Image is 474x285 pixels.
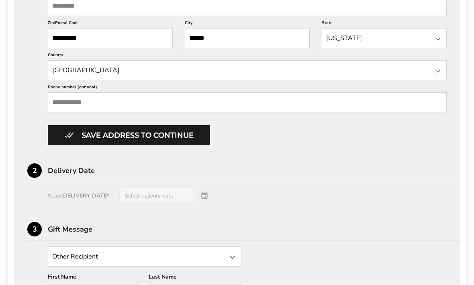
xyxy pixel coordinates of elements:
div: Last Name [149,273,241,285]
div: Delivery Date [48,167,460,175]
div: 3 [27,222,42,237]
button: Button save address [48,126,210,146]
div: First Name [48,273,141,285]
label: Country [48,53,447,61]
input: State [48,61,447,81]
input: State [322,28,447,49]
label: State [322,20,447,28]
label: Phone number (optional) [48,85,447,93]
div: Gift Message [48,226,460,233]
label: City [185,20,310,28]
input: City [185,28,310,49]
label: Zip/Postal Code [48,20,173,28]
div: 2 [27,164,42,178]
input: State [48,247,241,267]
input: ZIP [48,28,173,49]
